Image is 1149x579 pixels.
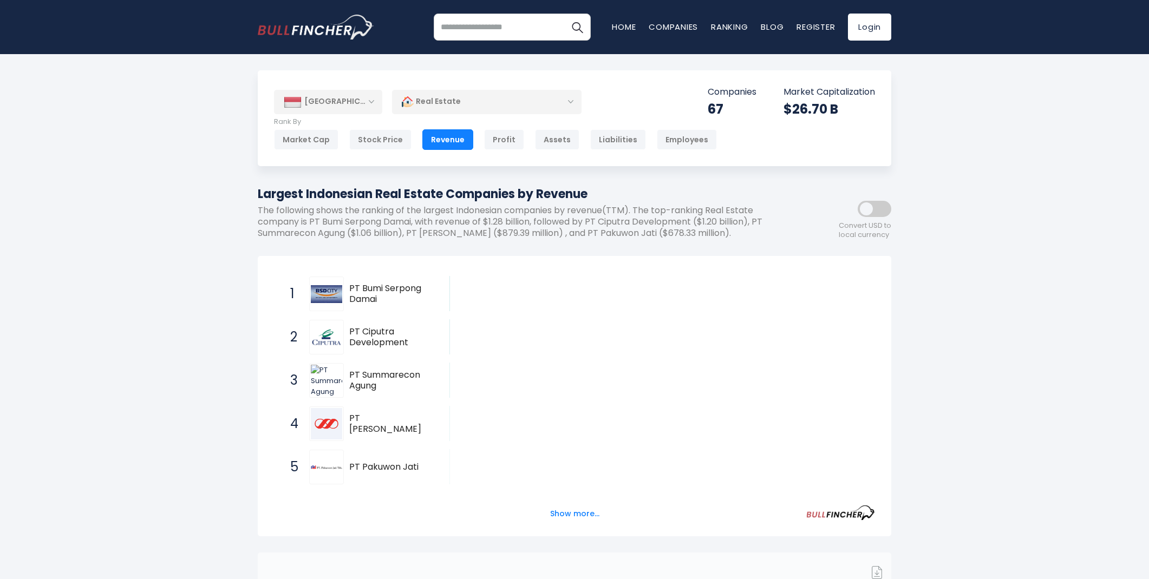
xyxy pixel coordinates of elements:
[311,285,342,304] img: PT Bumi Serpong Damai
[349,370,431,392] span: PT Summarecon Agung
[535,129,579,150] div: Assets
[784,87,875,98] p: Market Capitalization
[590,129,646,150] div: Liabilities
[258,205,794,239] p: The following shows the ranking of the largest Indonesian companies by revenue(TTM). The top-rank...
[612,21,636,32] a: Home
[311,465,342,469] img: PT Pakuwon Jati
[649,21,698,32] a: Companies
[258,15,374,40] img: bullfincher logo
[285,328,296,346] span: 2
[392,89,582,114] div: Real Estate
[258,15,374,40] a: Go to homepage
[761,21,784,32] a: Blog
[708,101,756,117] div: 67
[797,21,835,32] a: Register
[657,129,717,150] div: Employees
[848,14,891,41] a: Login
[422,129,473,150] div: Revenue
[564,14,591,41] button: Search
[784,101,875,117] div: $26.70 B
[839,221,891,240] span: Convert USD to local currency
[285,285,296,303] span: 1
[285,414,296,433] span: 4
[349,283,431,306] span: PT Bumi Serpong Damai
[274,90,382,114] div: [GEOGRAPHIC_DATA]
[349,413,431,436] span: PT [PERSON_NAME]
[708,87,756,98] p: Companies
[349,326,431,349] span: PT Ciputra Development
[311,365,342,396] img: PT Summarecon Agung
[349,129,412,150] div: Stock Price
[349,462,431,473] span: PT Pakuwon Jati
[274,129,338,150] div: Market Cap
[274,117,717,127] p: Rank By
[484,129,524,150] div: Profit
[311,321,342,353] img: PT Ciputra Development
[711,21,748,32] a: Ranking
[311,408,342,439] img: PT Lippo Karawaci
[285,371,296,390] span: 3
[258,185,794,203] h1: Largest Indonesian Real Estate Companies by Revenue
[285,458,296,476] span: 5
[544,505,606,523] button: Show more...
